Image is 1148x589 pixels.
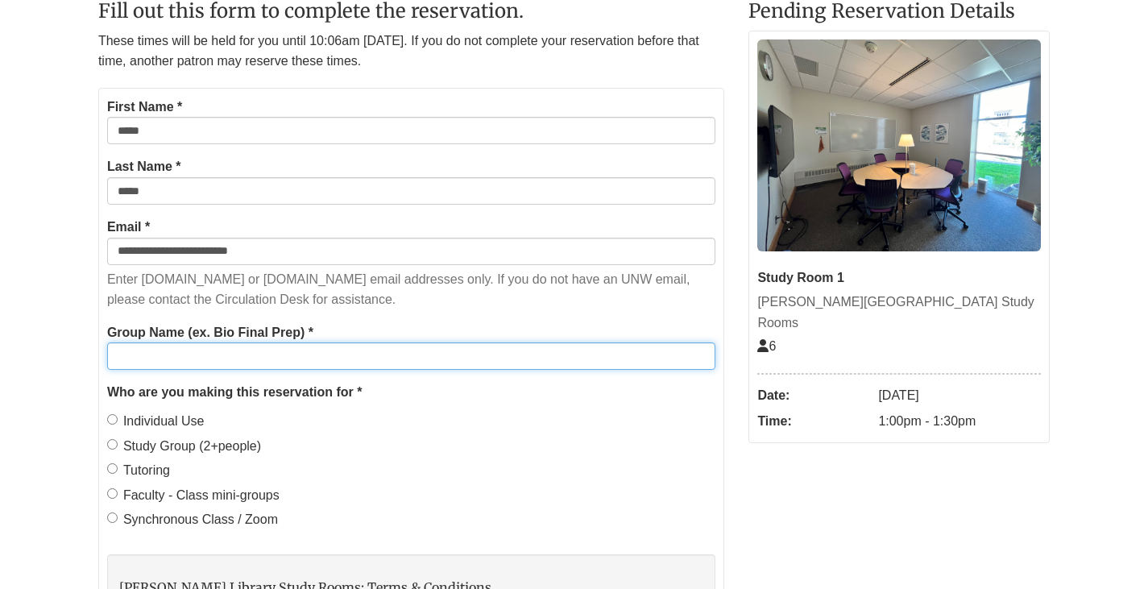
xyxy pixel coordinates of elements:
[98,1,725,22] h2: Fill out this form to complete the reservation.
[757,383,870,409] dt: Date:
[107,97,182,118] label: First Name *
[107,217,150,238] label: Email *
[757,292,1041,333] div: [PERSON_NAME][GEOGRAPHIC_DATA] Study Rooms
[107,485,280,506] label: Faculty - Class mini-groups
[107,322,313,343] label: Group Name (ex. Bio Final Prep) *
[757,409,870,434] dt: Time:
[748,1,1050,22] h2: Pending Reservation Details
[107,269,716,310] p: Enter [DOMAIN_NAME] or [DOMAIN_NAME] email addresses only. If you do not have an UNW email, pleas...
[107,156,181,177] label: Last Name *
[107,463,118,474] input: Tutoring
[107,436,261,457] label: Study Group (2+people)
[107,411,205,432] label: Individual Use
[107,460,170,481] label: Tutoring
[757,268,1041,288] div: Study Room 1
[757,339,776,353] span: The capacity of this space
[757,39,1041,252] img: Study Room 1
[878,409,1041,434] dd: 1:00pm - 1:30pm
[878,383,1041,409] dd: [DATE]
[107,414,118,425] input: Individual Use
[107,382,716,403] legend: Who are you making this reservation for *
[107,439,118,450] input: Study Group (2+people)
[107,509,278,530] label: Synchronous Class / Zoom
[107,512,118,523] input: Synchronous Class / Zoom
[107,488,118,499] input: Faculty - Class mini-groups
[98,31,725,72] p: These times will be held for you until 10:06am [DATE]. If you do not complete your reservation be...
